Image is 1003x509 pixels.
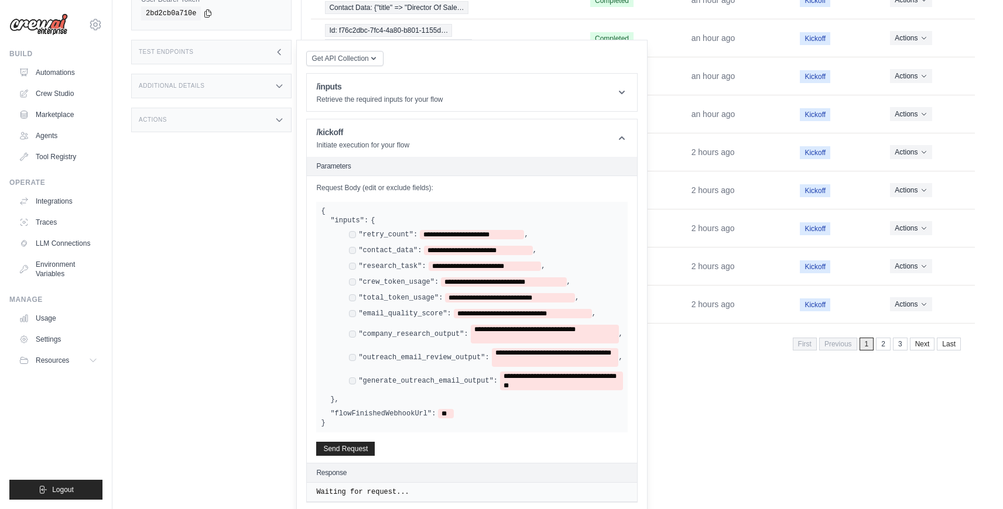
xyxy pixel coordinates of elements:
[541,262,545,271] span: ,
[533,246,537,255] span: ,
[9,49,102,59] div: Build
[358,376,498,386] label: "generate_outreach_email_output":
[316,487,628,497] pre: Waiting for request...
[890,221,932,235] button: Actions for execution
[358,277,439,287] label: "crew_token_usage":
[937,338,961,350] a: Last
[325,1,468,14] span: Contact Data: {"title" => "Director Of Sale…
[325,39,471,52] span: Contact Data: {"title" => "Executive Admini…
[890,183,932,197] button: Actions for execution
[316,140,409,150] p: Initiate execution for your flow
[311,54,368,63] span: Get API Collection
[36,356,69,365] span: Resources
[692,185,735,195] time: August 27, 2025 at 15:46 CDT
[316,81,443,92] h1: /inputs
[893,338,908,350] a: 3
[800,260,830,273] span: Kickoff
[575,293,579,302] span: ,
[592,309,596,318] span: ,
[358,230,417,239] label: "retry_count":
[371,216,375,225] span: {
[793,338,817,350] span: First
[330,216,368,225] label: "inputs":
[316,183,628,192] label: Request Body (edit or exclude fields):
[9,480,102,500] button: Logout
[9,13,68,36] img: Logo
[14,255,102,283] a: Environment Variables
[14,147,102,166] a: Tool Registry
[692,262,735,271] time: August 27, 2025 at 15:46 CDT
[330,395,334,404] span: }
[692,147,735,157] time: August 27, 2025 at 15:46 CDT
[139,82,204,90] h3: Additional Details
[358,309,451,318] label: "email_quality_score":
[524,230,528,239] span: ,
[358,329,468,339] label: "company_research_output":
[335,395,339,404] span: ,
[306,51,383,66] button: Get API Collection
[800,298,830,311] span: Kickoff
[860,338,874,350] span: 1
[14,126,102,145] a: Agents
[139,116,167,123] h3: Actions
[316,442,375,456] button: Send Request
[800,184,830,197] span: Kickoff
[52,485,74,494] span: Logout
[692,223,735,233] time: August 27, 2025 at 15:46 CDT
[14,213,102,232] a: Traces
[800,222,830,235] span: Kickoff
[890,31,932,45] button: Actions for execution
[819,338,857,350] span: Previous
[692,71,735,81] time: August 27, 2025 at 16:10 CDT
[890,259,932,273] button: Actions for execution
[316,95,443,104] p: Retrieve the required inputs for your flow
[692,33,735,43] time: August 27, 2025 at 16:10 CDT
[876,338,891,350] a: 2
[14,330,102,349] a: Settings
[321,207,325,215] span: {
[139,49,194,56] h3: Test Endpoints
[330,409,436,418] label: "flowFinishedWebhookUrl":
[358,353,489,362] label: "outreach_email_review_output":
[321,419,325,427] span: }
[800,108,830,121] span: Kickoff
[14,192,102,211] a: Integrations
[800,146,830,159] span: Kickoff
[692,300,735,309] time: August 27, 2025 at 15:46 CDT
[800,32,830,45] span: Kickoff
[14,351,102,370] button: Resources
[890,297,932,311] button: Actions for execution
[619,329,623,339] span: ,
[618,353,622,362] span: ,
[890,107,932,121] button: Actions for execution
[14,105,102,124] a: Marketplace
[9,178,102,187] div: Operate
[316,468,347,477] h2: Response
[141,6,201,20] code: 2bd2cb0a710e
[14,84,102,103] a: Crew Studio
[567,277,571,287] span: ,
[590,32,634,45] span: Completed
[316,126,409,138] h1: /kickoff
[325,24,562,52] a: View execution details for Id
[14,309,102,328] a: Usage
[316,161,628,171] h2: Parameters
[358,262,426,271] label: "research_task":
[890,145,932,159] button: Actions for execution
[14,63,102,82] a: Automations
[692,109,735,119] time: August 27, 2025 at 16:10 CDT
[793,338,961,350] nav: Pagination
[325,24,452,37] span: Id: f76c2dbc-7fc4-4a80-b801-1155d…
[910,338,935,350] a: Next
[14,234,102,253] a: LLM Connections
[9,295,102,304] div: Manage
[358,246,422,255] label: "contact_data":
[358,293,443,302] label: "total_token_usage":
[800,70,830,83] span: Kickoff
[890,69,932,83] button: Actions for execution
